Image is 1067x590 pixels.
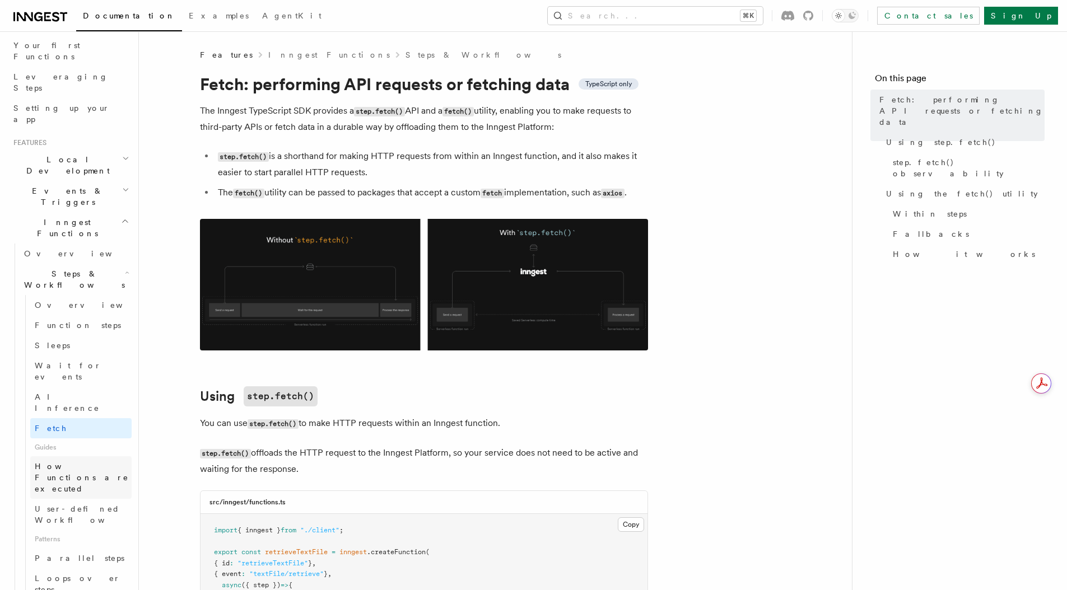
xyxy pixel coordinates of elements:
[30,499,132,530] a: User-defined Workflows
[218,152,269,162] code: step.fetch()
[324,570,328,578] span: }
[182,3,255,30] a: Examples
[9,185,122,208] span: Events & Triggers
[312,559,316,567] span: ,
[255,3,328,30] a: AgentKit
[879,94,1045,128] span: Fetch: performing API requests or fetching data
[30,355,132,387] a: Wait for events
[35,321,121,330] span: Function steps
[339,548,367,556] span: inngest
[288,581,292,589] span: {
[9,98,132,129] a: Setting up your app
[262,11,322,20] span: AgentKit
[875,72,1045,90] h4: On this page
[548,7,763,25] button: Search...⌘K
[30,335,132,355] a: Sleeps
[893,249,1035,260] span: How it works
[214,559,230,567] span: { id
[35,462,129,493] span: How Functions are executed
[308,559,312,567] span: }
[241,548,261,556] span: const
[200,445,648,477] p: offloads the HTTP request to the Inngest Platform, so your service does not need to be active and...
[200,386,318,406] a: Usingstep.fetch()
[9,149,132,181] button: Local Development
[328,570,332,578] span: ,
[230,559,234,567] span: :
[215,148,648,180] li: is a shorthand for making HTTP requests from within an Inngest function, and it also makes it eas...
[200,74,648,94] h1: Fetch: performing API requests or fetching data
[406,49,561,60] a: Steps & Workflows
[281,581,288,589] span: =>
[9,67,132,98] a: Leveraging Steps
[30,387,132,418] a: AI Inference
[367,548,426,556] span: .createFunction
[893,157,1045,179] span: step.fetch() observability
[888,224,1045,244] a: Fallbacks
[30,295,132,315] a: Overview
[244,386,318,406] code: step.fetch()
[13,104,110,124] span: Setting up your app
[30,456,132,499] a: How Functions are executed
[35,504,136,525] span: User-defined Workflows
[265,548,328,556] span: retrieveTextFile
[601,189,625,198] code: axios
[233,189,264,198] code: fetch()
[237,559,308,567] span: "retrieveTextFile"
[20,268,125,291] span: Steps & Workflows
[13,72,108,92] span: Leveraging Steps
[30,548,132,568] a: Parallel steps
[20,244,132,264] a: Overview
[9,154,122,176] span: Local Development
[248,419,299,429] code: step.fetch()
[888,244,1045,264] a: How it works
[200,219,648,350] img: Using Fetch offloads the HTTP request to the Inngest Platform
[200,49,253,60] span: Features
[30,438,132,456] span: Guides
[200,103,648,135] p: The Inngest TypeScript SDK provides a API and a utility, enabling you to make requests to third-p...
[214,570,241,578] span: { event
[877,7,980,25] a: Contact sales
[886,188,1038,199] span: Using the fetch() utility
[832,9,859,22] button: Toggle dark mode
[281,526,296,534] span: from
[882,184,1045,204] a: Using the fetch() utility
[35,341,70,350] span: Sleeps
[237,526,281,534] span: { inngest }
[9,138,46,147] span: Features
[215,185,648,201] li: The utility can be passed to packages that accept a custom implementation, such as .
[209,498,286,507] h3: src/inngest/functions.ts
[354,107,405,116] code: step.fetch()
[30,418,132,438] a: Fetch
[35,424,67,433] span: Fetch
[268,49,390,60] a: Inngest Functions
[585,79,632,88] span: TypeScript only
[875,90,1045,132] a: Fetch: performing API requests or fetching data
[76,3,182,31] a: Documentation
[481,189,504,198] code: fetch
[426,548,430,556] span: (
[222,581,241,589] span: async
[886,137,996,148] span: Using step.fetch()
[893,208,967,219] span: Within steps
[35,392,100,413] span: AI Inference
[740,10,756,21] kbd: ⌘K
[200,449,251,458] code: step.fetch()
[30,530,132,548] span: Patterns
[888,152,1045,184] a: step.fetch() observability
[24,249,139,258] span: Overview
[214,548,237,556] span: export
[984,7,1058,25] a: Sign Up
[189,11,249,20] span: Examples
[888,204,1045,224] a: Within steps
[882,132,1045,152] a: Using step.fetch()
[241,581,281,589] span: ({ step })
[13,41,80,61] span: Your first Functions
[35,361,101,381] span: Wait for events
[9,212,132,244] button: Inngest Functions
[9,35,132,67] a: Your first Functions
[300,526,339,534] span: "./client"
[83,11,175,20] span: Documentation
[9,181,132,212] button: Events & Triggers
[339,526,343,534] span: ;
[241,570,245,578] span: :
